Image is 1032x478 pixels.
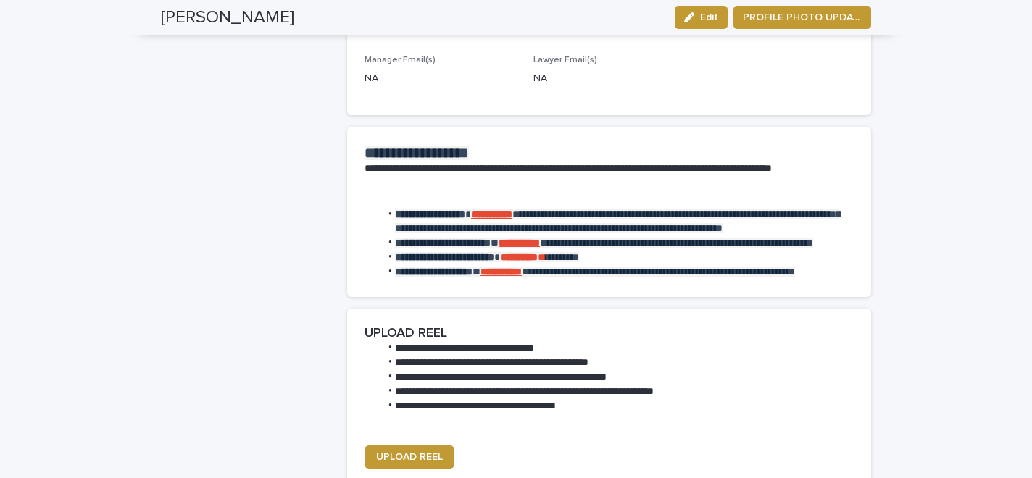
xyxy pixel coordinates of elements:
p: NA [533,71,685,86]
button: Edit [675,6,728,29]
span: PROFILE PHOTO UPDATE [743,10,862,25]
button: PROFILE PHOTO UPDATE [733,6,871,29]
h2: [PERSON_NAME] [161,7,294,28]
span: Lawyer Email(s) [533,56,597,64]
span: UPLOAD REEL [376,452,443,462]
p: NA [365,71,516,86]
h2: UPLOAD REEL [365,326,447,342]
a: UPLOAD REEL [365,445,454,469]
span: Edit [700,12,718,22]
span: Manager Email(s) [365,56,436,64]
